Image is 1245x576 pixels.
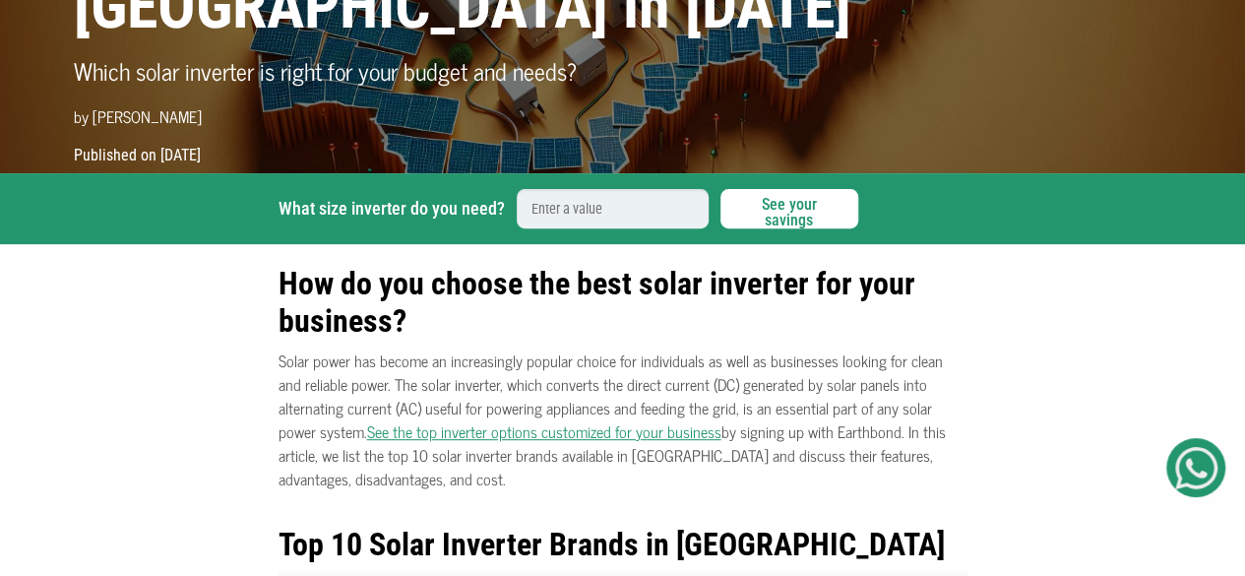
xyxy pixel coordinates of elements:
[74,53,892,89] p: Which solar inverter is right for your budget and needs?
[1175,447,1217,489] img: Get Started On Earthbond Via Whatsapp
[279,349,967,490] p: Solar power has become an increasingly popular choice for individuals as well as businesses looki...
[720,189,858,228] button: See your savings
[279,526,945,563] b: Top 10 Solar Inverter Brands in [GEOGRAPHIC_DATA]
[367,418,721,444] a: See the top inverter options customized for your business
[62,144,1184,167] p: Published on [DATE]
[517,189,709,228] input: Enter a value
[279,197,505,221] label: What size inverter do you need?
[279,265,915,340] b: How do you choose the best solar inverter for your business?
[74,104,892,128] p: by [PERSON_NAME]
